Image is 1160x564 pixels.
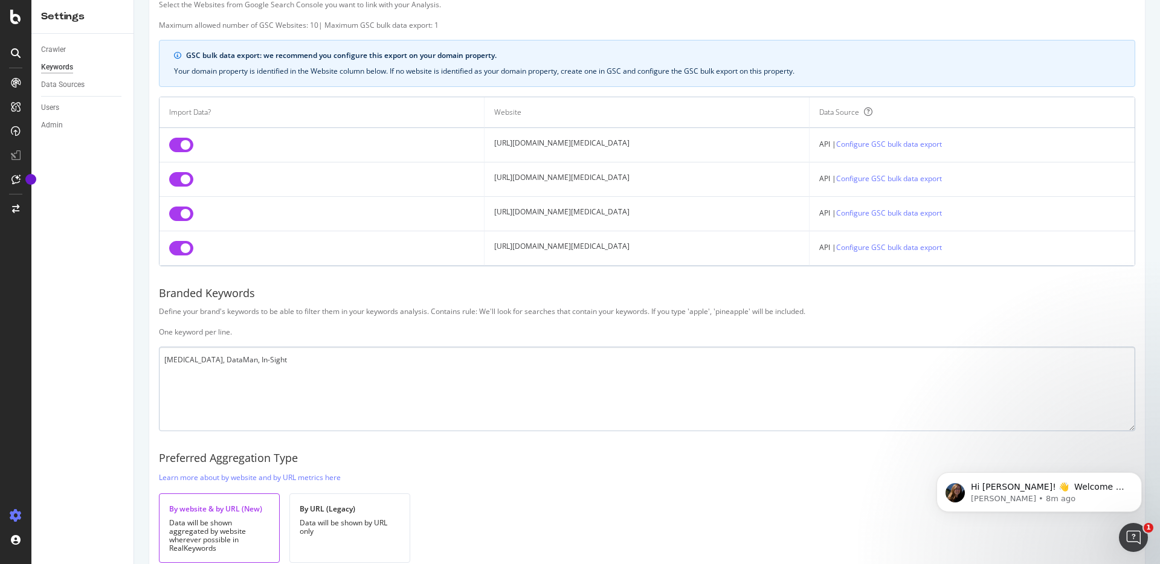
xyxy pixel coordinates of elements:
[41,101,125,114] a: Users
[41,43,125,56] a: Crawler
[41,10,124,24] div: Settings
[159,40,1135,87] div: info banner
[159,347,1135,431] textarea: [MEDICAL_DATA], DataMan, In-Sight
[1119,523,1148,552] iframe: Intercom live chat
[918,447,1160,531] iframe: Intercom notifications message
[819,107,859,118] div: Data Source
[836,172,942,185] a: Configure GSC bulk data export
[169,519,269,553] div: Data will be shown aggregated by website wherever possible in RealKeywords
[159,450,1135,466] div: Preferred Aggregation Type
[485,128,810,162] td: [URL][DOMAIN_NAME][MEDICAL_DATA]
[300,504,400,514] div: By URL (Legacy)
[300,519,400,536] div: Data will be shown by URL only
[174,66,1120,77] div: Your domain property is identified in the Website column below. If no website is identified as yo...
[836,207,942,219] a: Configure GSC bulk data export
[485,97,810,128] th: Website
[41,79,125,91] a: Data Sources
[159,286,1135,301] div: Branded Keywords
[485,231,810,266] td: [URL][DOMAIN_NAME][MEDICAL_DATA]
[485,197,810,231] td: [URL][DOMAIN_NAME][MEDICAL_DATA]
[485,162,810,197] td: [URL][DOMAIN_NAME][MEDICAL_DATA]
[41,101,59,114] div: Users
[819,241,1125,254] div: API |
[41,43,66,56] div: Crawler
[41,79,85,91] div: Data Sources
[41,61,125,74] a: Keywords
[159,306,1135,337] div: Define your brand's keywords to be able to filter them in your keywords analysis. Contains rule: ...
[836,138,942,150] a: Configure GSC bulk data export
[41,61,73,74] div: Keywords
[169,504,269,514] div: By website & by URL (New)
[819,207,1125,219] div: API |
[159,471,341,484] a: Learn more about by website and by URL metrics here
[819,138,1125,150] div: API |
[836,241,942,254] a: Configure GSC bulk data export
[25,174,36,185] div: Tooltip anchor
[159,97,485,128] th: Import Data?
[41,119,125,132] a: Admin
[1144,523,1153,533] span: 1
[41,119,63,132] div: Admin
[819,172,1125,185] div: API |
[186,50,1120,61] div: GSC bulk data export: we recommend you configure this export on your domain property.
